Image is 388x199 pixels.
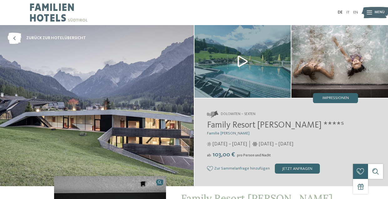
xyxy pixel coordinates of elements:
span: zurück zur Hotelübersicht [26,35,86,41]
span: Zur Sammelanfrage hinzufügen [214,166,270,171]
span: Family Resort [PERSON_NAME] ****ˢ [207,121,344,130]
div: jetzt anfragen [275,164,320,174]
img: Unser Familienhotel in Sexten, euer Urlaubszuhause in den Dolomiten [291,25,388,98]
span: [DATE] – [DATE] [213,141,247,148]
span: [DATE] – [DATE] [259,141,293,148]
span: ab [207,154,211,157]
a: EN [353,10,358,14]
a: zurück zur Hotelübersicht [8,33,86,44]
i: Öffnungszeiten im Sommer [207,142,211,146]
span: Menü [375,10,385,15]
span: Familie [PERSON_NAME] [207,131,249,135]
span: Impressionen [322,96,349,100]
img: Unser Familienhotel in Sexten, euer Urlaubszuhause in den Dolomiten [194,25,291,98]
span: 103,00 € [212,152,236,158]
span: Dolomiten – Sexten [221,112,255,117]
i: Öffnungszeiten im Winter [252,142,258,146]
a: IT [346,10,350,14]
span: pro Person und Nacht [237,154,271,157]
a: DE [338,10,343,14]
